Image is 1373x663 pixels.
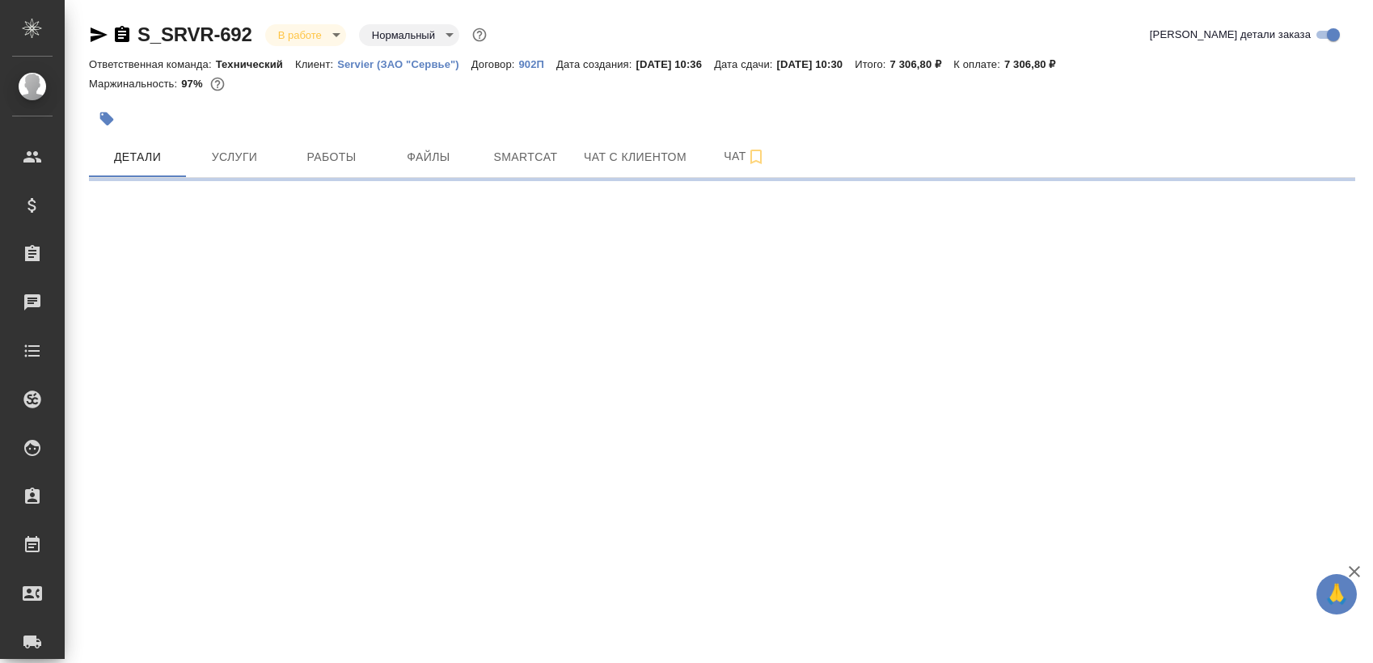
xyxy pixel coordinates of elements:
[469,24,490,45] button: Доп статусы указывают на важность/срочность заказа
[777,58,855,70] p: [DATE] 10:30
[636,58,715,70] p: [DATE] 10:36
[89,101,125,137] button: Добавить тэг
[890,58,954,70] p: 7 306,80 ₽
[1316,574,1357,614] button: 🙏
[99,147,176,167] span: Детали
[518,57,556,70] a: 902П
[112,25,132,44] button: Скопировать ссылку
[207,74,228,95] button: 211.40 RUB;
[337,58,471,70] p: Servier (ЗАО "Сервье")
[89,25,108,44] button: Скопировать ссылку для ЯМессенджера
[518,58,556,70] p: 902П
[265,24,346,46] div: В работе
[196,147,273,167] span: Услуги
[953,58,1004,70] p: К оплате:
[216,58,295,70] p: Технический
[746,147,766,167] svg: Подписаться
[706,146,784,167] span: Чат
[359,24,459,46] div: В работе
[584,147,686,167] span: Чат с клиентом
[556,58,636,70] p: Дата создания:
[293,147,370,167] span: Работы
[1150,27,1311,43] span: [PERSON_NAME] детали заказа
[367,28,440,42] button: Нормальный
[181,78,206,90] p: 97%
[337,57,471,70] a: Servier (ЗАО "Сервье")
[487,147,564,167] span: Smartcat
[471,58,519,70] p: Договор:
[295,58,337,70] p: Клиент:
[1004,58,1068,70] p: 7 306,80 ₽
[1323,577,1350,611] span: 🙏
[89,58,216,70] p: Ответственная команда:
[714,58,776,70] p: Дата сдачи:
[390,147,467,167] span: Файлы
[855,58,889,70] p: Итого:
[273,28,327,42] button: В работе
[89,78,181,90] p: Маржинальность:
[137,23,252,45] a: S_SRVR-692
